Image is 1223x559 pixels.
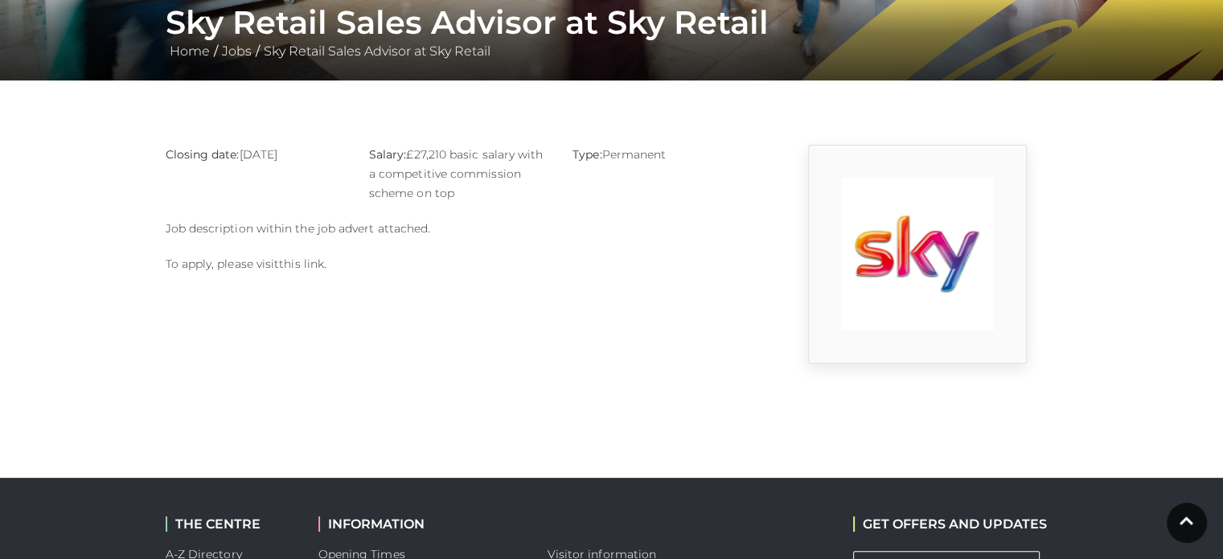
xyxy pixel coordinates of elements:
[318,516,523,532] h2: INFORMATION
[154,3,1070,61] div: / /
[166,145,345,164] p: [DATE]
[369,145,548,203] p: £27,210 basic salary with a competitive commission scheme on top
[573,147,601,162] strong: Type:
[166,3,1058,42] h1: Sky Retail Sales Advisor at Sky Retail
[166,254,753,273] p: To apply, please visit .
[166,147,240,162] strong: Closing date:
[841,178,994,331] img: 9_1554823650_1WdN.png
[166,516,294,532] h2: THE CENTRE
[369,147,407,162] strong: Salary:
[279,257,324,271] a: this link
[260,43,495,59] a: Sky Retail Sales Advisor at Sky Retail
[218,43,256,59] a: Jobs
[166,43,214,59] a: Home
[853,516,1047,532] h2: GET OFFERS AND UPDATES
[573,145,752,164] p: Permanent
[166,219,753,238] p: Job description within the job advert attached.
